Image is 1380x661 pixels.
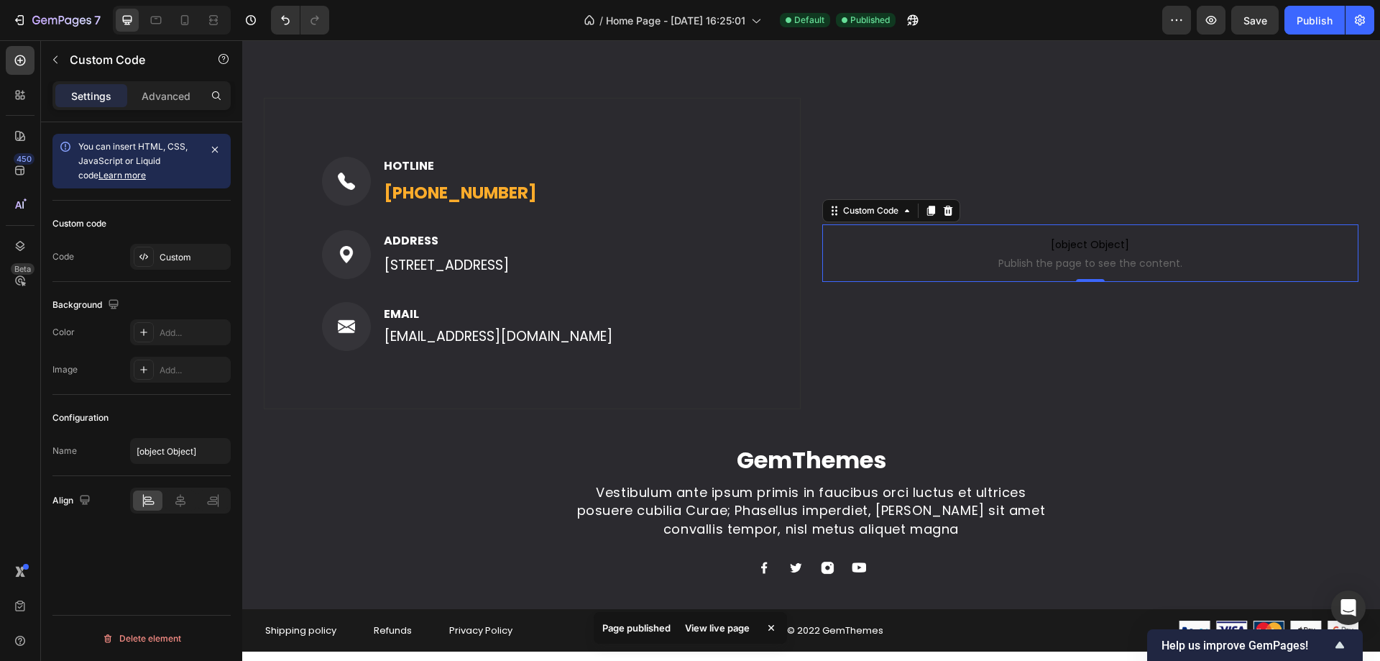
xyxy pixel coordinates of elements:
[599,13,603,28] span: /
[23,583,94,597] a: Shipping policy
[160,251,227,264] div: Custom
[1161,637,1348,654] button: Show survey - Help us improve GemPages!
[515,521,529,535] img: Alt Image
[271,6,329,35] div: Undo/Redo
[52,296,122,315] div: Background
[160,327,227,339] div: Add...
[676,618,758,638] div: View live page
[602,621,671,635] p: Page published
[160,364,227,377] div: Add...
[1243,14,1267,27] span: Save
[1284,6,1345,35] button: Publish
[325,405,813,435] p: GemThemes
[52,411,109,424] div: Configuration
[794,14,824,27] span: Default
[580,216,1117,230] span: Publish the page to see the content.
[11,263,34,275] div: Beta
[207,583,270,597] a: Privacy Policy
[52,217,106,230] div: Custom code
[598,164,659,177] div: Custom Code
[94,12,101,29] p: 7
[1297,13,1333,28] div: Publish
[142,88,190,104] p: Advanced
[606,13,745,28] span: Home Page - [DATE] 16:25:01
[52,445,77,457] div: Name
[14,153,34,165] div: 450
[52,250,74,263] div: Code
[850,14,890,27] span: Published
[580,196,1117,213] span: [object Object]
[70,51,192,68] p: Custom Code
[609,521,624,535] img: Alt Image
[1331,591,1366,625] div: Open Intercom Messenger
[395,583,742,598] p: Copyright © 2022 GemThemes
[578,521,592,535] img: Alt Image
[132,583,170,597] a: Refunds
[78,141,188,181] span: You can insert HTML, CSS, JavaScript or Liquid code
[71,88,111,104] p: Settings
[937,580,1116,599] img: Alt Image
[6,6,107,35] button: 7
[242,40,1380,661] iframe: To enrich screen reader interactions, please activate Accessibility in Grammarly extension settings
[52,491,93,511] div: Align
[102,630,181,647] div: Delete element
[52,363,78,376] div: Image
[1161,639,1331,652] span: Help us improve GemPages!
[1231,6,1279,35] button: Save
[52,326,75,339] div: Color
[546,521,561,535] img: Alt Image
[325,443,813,498] p: Vestibulum ante ipsum primis in faucibus orci luctus et ultrices posuere cubilia Curae; Phasellus...
[52,627,231,650] button: Delete element
[98,170,146,181] a: Learn more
